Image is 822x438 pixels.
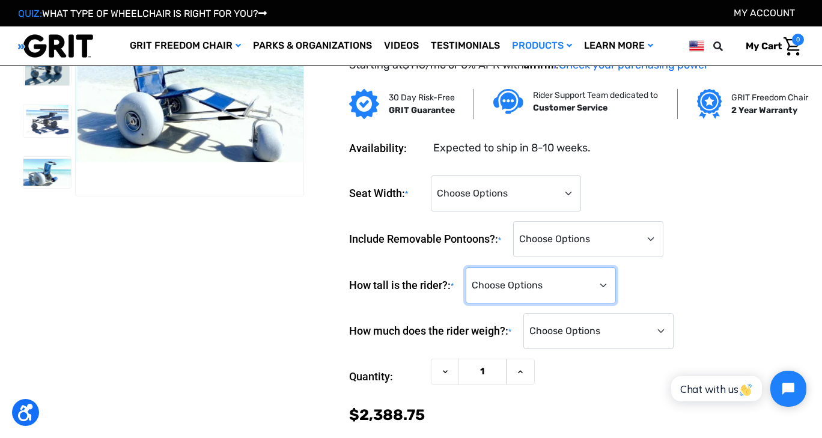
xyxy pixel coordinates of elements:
[23,157,71,188] img: EZ Roller Submersible Beach Wheelchair by DeBug
[18,8,42,19] span: QUIZ:
[389,91,455,104] p: 30 Day Risk-Free
[349,359,425,395] label: Quantity:
[533,103,607,113] strong: Customer Service
[533,89,658,102] p: Rider Support Team dedicated to
[658,360,817,417] iframe: Tidio Chat
[719,34,737,59] input: Search
[378,26,425,65] a: Videos
[247,26,378,65] a: Parks & Organizations
[18,34,93,58] img: GRIT All-Terrain Wheelchair and Mobility Equipment
[349,267,460,304] label: How tall is the rider?:
[578,26,659,65] a: Learn More
[689,38,704,53] img: us.png
[124,26,247,65] a: GRIT Freedom Chair
[792,34,804,46] span: 0
[697,89,722,119] img: Grit freedom
[425,26,506,65] a: Testimonials
[18,8,267,19] a: QUIZ:WHAT TYPE OF WHEELCHAIR IS RIGHT FOR YOU?
[746,40,782,52] span: My Cart
[23,54,71,85] img: EZ Roller Submersible Beach Wheelchair by DeBug
[389,105,455,115] strong: GRIT Guarantee
[737,34,804,59] a: Cart with 0 items
[76,10,303,162] img: EZ Roller Submersible Beach Wheelchair by DeBug
[349,313,517,350] label: How much does the rider weigh?:
[731,91,808,104] p: GRIT Freedom Chair
[731,105,797,115] strong: 2 Year Warranty
[349,89,379,119] img: GRIT Guarantee
[349,140,425,156] dt: Availability:
[433,140,591,156] dd: Expected to ship in 8-10 weeks.
[349,175,425,212] label: Seat Width:
[23,105,71,136] img: EZ Roller Submersible Beach Wheelchair by DeBug
[349,221,507,258] label: Include Removable Pontoons?:
[506,26,578,65] a: Products
[349,406,425,424] span: $2,388.75
[734,7,795,19] a: Account
[784,37,801,56] img: Cart
[493,89,523,114] img: Customer service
